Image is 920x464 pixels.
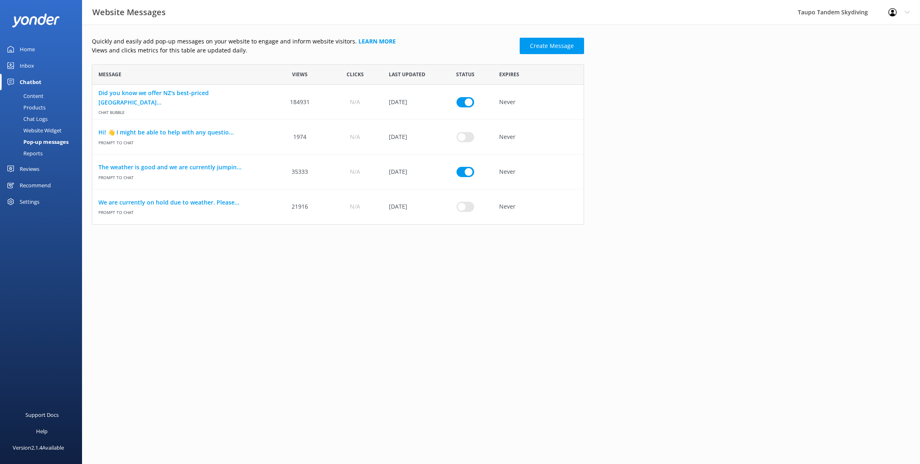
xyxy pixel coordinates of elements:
[456,71,475,78] span: Status
[92,189,584,224] div: row
[5,125,82,136] a: Website Widget
[36,423,48,439] div: Help
[98,107,266,116] span: Chat bubble
[272,155,327,189] div: 35333
[358,37,396,45] a: Learn more
[493,120,584,155] div: Never
[347,71,364,78] span: Clicks
[98,89,266,107] a: Did you know we offer NZ's best-priced [GEOGRAPHIC_DATA]...
[5,102,46,113] div: Products
[5,136,68,148] div: Pop-up messages
[20,193,39,210] div: Settings
[383,189,438,224] div: 25 Aug 2025
[5,148,43,159] div: Reports
[5,90,43,102] div: Content
[350,132,360,141] span: N/A
[92,85,584,120] div: row
[20,161,39,177] div: Reviews
[98,137,266,146] span: Prompt to Chat
[20,177,51,193] div: Recommend
[92,6,166,19] h3: Website Messages
[20,74,41,90] div: Chatbot
[383,155,438,189] div: 26 Aug 2025
[20,41,35,57] div: Home
[92,85,584,224] div: grid
[383,85,438,120] div: 30 Jan 2025
[5,90,82,102] a: Content
[383,120,438,155] div: 07 May 2025
[5,113,48,125] div: Chat Logs
[12,14,59,27] img: yonder-white-logo.png
[92,155,584,189] div: row
[92,120,584,155] div: row
[389,71,425,78] span: Last updated
[350,202,360,211] span: N/A
[5,102,82,113] a: Products
[350,167,360,176] span: N/A
[272,85,327,120] div: 184931
[5,113,82,125] a: Chat Logs
[493,189,584,224] div: Never
[499,71,519,78] span: Expires
[493,155,584,189] div: Never
[98,128,266,137] a: Hi! 👋 I might be able to help with any questio...
[5,148,82,159] a: Reports
[92,37,515,46] p: Quickly and easily add pop-up messages on your website to engage and inform website visitors.
[350,98,360,107] span: N/A
[493,85,584,120] div: Never
[98,172,266,180] span: Prompt to Chat
[25,407,59,423] div: Support Docs
[98,71,121,78] span: Message
[272,120,327,155] div: 1974
[13,439,64,456] div: Version 2.1.4 Available
[98,207,266,216] span: Prompt to Chat
[20,57,34,74] div: Inbox
[98,198,266,207] a: We are currently on hold due to weather. Please...
[292,71,308,78] span: Views
[272,189,327,224] div: 21916
[92,46,515,55] p: Views and clicks metrics for this table are updated daily.
[5,136,82,148] a: Pop-up messages
[5,125,62,136] div: Website Widget
[520,38,584,54] a: Create Message
[98,163,266,172] a: The weather is good and we are currently jumpin...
